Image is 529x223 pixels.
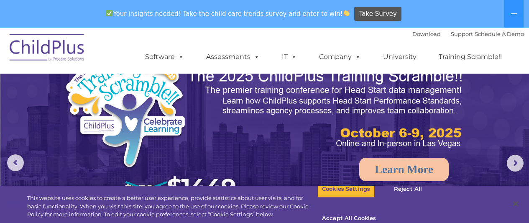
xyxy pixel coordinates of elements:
[317,180,375,198] button: Cookies Settings
[137,49,192,65] a: Software
[5,28,89,70] img: ChildPlus by Procare Solutions
[198,49,268,65] a: Assessments
[475,31,524,37] a: Schedule A Demo
[359,7,397,21] span: Take Survey
[375,49,425,65] a: University
[103,5,353,22] span: Your insights needed! Take the child care trends survey and enter to win!
[311,49,369,65] a: Company
[354,7,401,21] a: Take Survey
[412,31,441,37] a: Download
[412,31,524,37] font: |
[506,195,525,213] button: Close
[451,31,473,37] a: Support
[343,10,350,16] img: 👏
[359,158,449,181] a: Learn More
[382,180,434,198] button: Reject All
[116,55,142,62] span: Last name
[27,194,317,219] div: This website uses cookies to create a better user experience, provide statistics about user visit...
[106,10,112,16] img: ✅
[430,49,510,65] a: Training Scramble!!
[273,49,305,65] a: IT
[116,90,152,96] span: Phone number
